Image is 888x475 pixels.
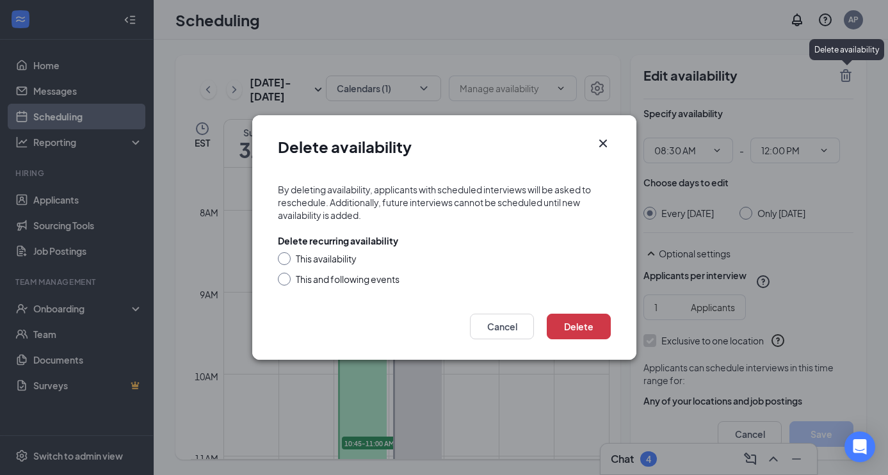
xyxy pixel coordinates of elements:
[809,39,884,60] div: Delete availability
[278,183,611,221] div: By deleting availability, applicants with scheduled interviews will be asked to reschedule. Addit...
[278,234,398,247] div: Delete recurring availability
[547,314,611,339] button: Delete
[470,314,534,339] button: Cancel
[844,431,875,462] div: Open Intercom Messenger
[595,136,611,151] button: Close
[278,136,412,157] h1: Delete availability
[296,273,400,286] div: This and following events
[296,252,357,265] div: This availability
[595,136,611,151] svg: Cross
